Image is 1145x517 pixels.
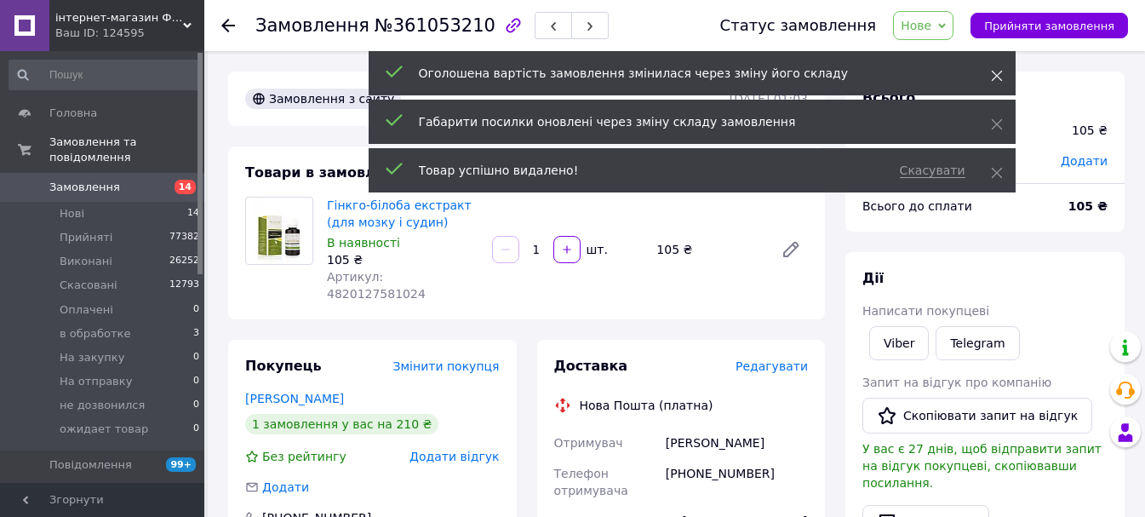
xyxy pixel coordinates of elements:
[55,26,204,41] div: Ваш ID: 124595
[60,230,112,245] span: Прийняті
[49,457,132,473] span: Повідомлення
[662,458,811,506] div: [PHONE_NUMBER]
[327,198,472,229] a: Гінкго-білоба екстракт (для мозку і судин)
[193,350,199,365] span: 0
[60,326,130,342] span: в обработке
[187,206,199,221] span: 14
[193,302,199,318] span: 0
[554,358,628,374] span: Доставка
[862,442,1102,490] span: У вас є 27 днів, щоб відправити запит на відгук покупцеві, скопіювавши посилання.
[245,358,322,374] span: Покупець
[862,199,972,213] span: Всього до сплати
[419,65,948,82] div: Оголошена вартість замовлення змінилася через зміну його складу
[936,326,1019,360] a: Telegram
[49,180,120,195] span: Замовлення
[862,398,1092,434] button: Скопіювати запит на відгук
[60,254,112,269] span: Виконані
[60,206,84,221] span: Нові
[169,278,199,293] span: 12793
[9,60,201,90] input: Пошук
[720,17,877,34] div: Статус замовлення
[245,392,344,405] a: [PERSON_NAME]
[419,113,948,130] div: Габарити посилки оновлені через зміну складу замовлення
[662,428,811,458] div: [PERSON_NAME]
[49,135,204,165] span: Замовлення та повідомлення
[554,467,628,497] span: Телефон отримувача
[375,15,495,36] span: №361053210
[60,398,145,413] span: не дозвонился
[650,238,767,261] div: 105 ₴
[984,20,1114,32] span: Прийняти замовлення
[862,304,989,318] span: Написати покупцеві
[327,236,400,250] span: В наявності
[327,270,426,301] span: Артикул: 4820127581024
[166,457,196,472] span: 99+
[862,270,884,286] span: Дії
[245,414,438,434] div: 1 замовлення у вас на 210 ₴
[262,480,309,494] span: Додати
[1072,122,1108,139] div: 105 ₴
[901,19,931,32] span: Нове
[1061,154,1108,168] span: Додати
[419,162,879,179] div: Товар успішно видалено!
[245,164,435,181] span: Товари в замовленні (1)
[900,164,965,178] span: Скасувати
[245,89,401,109] div: Замовлення з сайту
[49,106,97,121] span: Головна
[193,326,199,342] span: 3
[554,436,623,450] span: Отримувач
[327,251,478,268] div: 105 ₴
[774,233,808,267] a: Редагувати
[409,450,499,463] span: Додати відгук
[60,422,148,437] span: ожидает товар
[869,326,929,360] a: Viber
[262,450,346,463] span: Без рейтингу
[1068,199,1108,213] b: 105 ₴
[736,359,808,373] span: Редагувати
[575,397,718,414] div: Нова Пошта (платна)
[60,350,124,365] span: На закупку
[970,13,1128,38] button: Прийняти замовлення
[60,302,113,318] span: Оплачені
[55,10,183,26] span: інтернет-магазин Фітопрепарати
[393,359,500,373] span: Змінити покупця
[582,241,610,258] div: шт.
[169,230,199,245] span: 77382
[255,15,369,36] span: Замовлення
[862,376,1051,389] span: Запит на відгук про компанію
[169,254,199,269] span: 26252
[60,374,132,389] span: На отправку
[175,180,196,194] span: 14
[193,398,199,413] span: 0
[193,422,199,437] span: 0
[193,374,199,389] span: 0
[252,198,307,264] img: Гінкго-білоба екстракт (для мозку і судин)
[221,17,235,34] div: Повернутися назад
[60,278,117,293] span: Скасовані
